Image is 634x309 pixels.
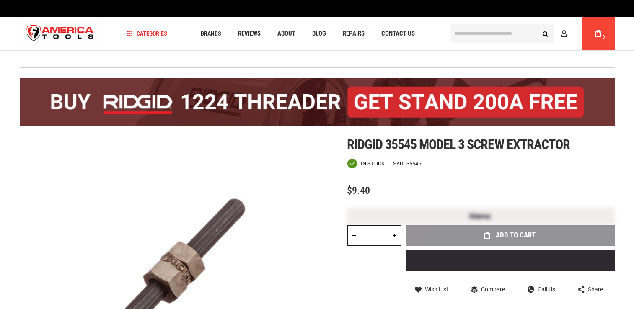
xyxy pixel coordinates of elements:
[481,286,505,292] span: Compare
[238,31,261,37] span: Reviews
[588,286,603,292] span: Share
[20,18,101,49] a: store logo
[471,286,505,293] a: Compare
[538,286,555,292] span: Call Us
[20,78,615,126] img: BOGO: Buy the RIDGID® 1224 Threader (26092), get the 92467 200A Stand FREE!
[603,35,605,39] span: 0
[20,18,101,49] img: America Tools
[528,286,555,293] a: Call Us
[234,28,264,39] a: Reviews
[393,161,406,166] strong: SKU
[343,31,365,37] span: Repairs
[415,286,448,293] a: Wish List
[308,28,330,39] a: Blog
[339,28,368,39] a: Repairs
[347,136,570,152] span: Ridgid 35545 model 3 screw extractor
[274,28,299,39] a: About
[277,31,295,37] span: About
[347,158,385,169] div: Availability
[127,31,167,36] span: Categories
[201,31,221,36] span: Brands
[361,161,385,166] span: In stock
[347,185,370,196] span: $9.40
[381,31,415,37] span: Contact Us
[378,28,419,39] a: Contact Us
[197,28,225,39] a: Brands
[590,17,606,50] a: 0
[425,286,448,292] span: Wish List
[406,161,421,166] div: 35545
[312,31,326,37] span: Blog
[538,26,554,41] button: Search
[123,28,171,39] a: Categories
